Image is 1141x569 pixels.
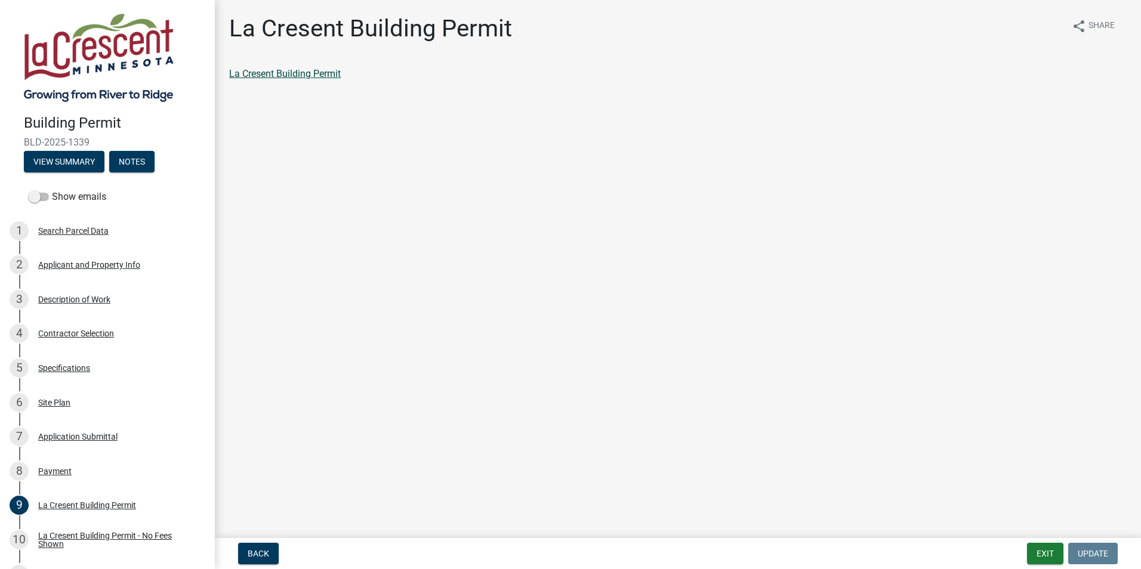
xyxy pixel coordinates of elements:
div: 5 [10,358,29,378]
div: Contractor Selection [38,329,114,338]
button: Notes [109,151,155,172]
div: Applicant and Property Info [38,261,140,269]
span: Update [1078,549,1108,558]
span: BLD-2025-1339 [24,137,191,148]
label: Show emails [29,190,106,204]
div: 3 [10,290,29,309]
span: Back [248,549,269,558]
div: Payment [38,467,72,475]
h1: La Cresent Building Permit [229,14,512,43]
i: share [1072,19,1086,33]
div: 8 [10,462,29,481]
h4: Building Permit [24,115,205,132]
div: Site Plan [38,398,70,407]
wm-modal-confirm: Notes [109,157,155,167]
div: 7 [10,427,29,446]
div: Search Parcel Data [38,227,109,235]
div: 6 [10,393,29,412]
div: 10 [10,530,29,549]
button: shareShare [1062,14,1124,38]
span: Share [1088,19,1115,33]
button: Back [238,543,279,564]
div: La Cresent Building Permit - No Fees Shown [38,531,196,548]
div: 1 [10,221,29,240]
div: 9 [10,496,29,515]
button: Update [1068,543,1118,564]
a: La Cresent Building Permit [229,68,341,79]
div: 4 [10,324,29,343]
button: Exit [1027,543,1063,564]
div: Application Submittal [38,432,118,441]
div: Specifications [38,364,90,372]
div: 2 [10,255,29,274]
wm-modal-confirm: Summary [24,157,104,167]
img: City of La Crescent, Minnesota [24,13,174,102]
div: Description of Work [38,295,110,304]
div: La Cresent Building Permit [38,501,136,509]
button: View Summary [24,151,104,172]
